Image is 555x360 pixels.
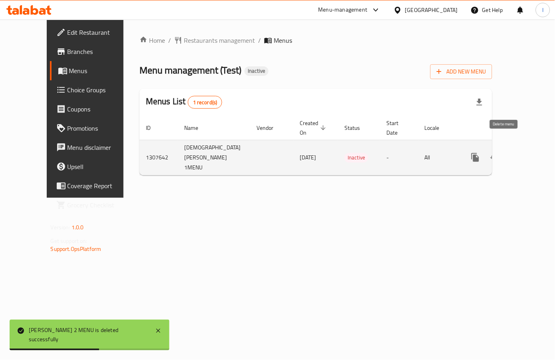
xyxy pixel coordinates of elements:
[405,6,458,14] div: [GEOGRAPHIC_DATA]
[50,61,139,80] a: Menus
[139,116,549,175] table: enhanced table
[460,116,549,140] th: Actions
[178,140,250,175] td: [DEMOGRAPHIC_DATA][PERSON_NAME] 1MENU
[68,47,133,56] span: Branches
[300,118,328,137] span: Created On
[51,222,70,233] span: Version:
[184,36,255,45] span: Restaurants management
[69,66,133,76] span: Menus
[72,222,84,233] span: 1.0.0
[68,200,133,210] span: Grocery Checklist
[300,152,316,163] span: [DATE]
[50,195,139,215] a: Grocery Checklist
[188,96,223,109] div: Total records count
[542,6,543,14] span: I
[50,99,139,119] a: Coupons
[425,123,450,133] span: Locale
[50,42,139,61] a: Branches
[344,153,368,163] div: Inactive
[139,36,165,45] a: Home
[257,123,284,133] span: Vendor
[68,123,133,133] span: Promotions
[139,61,241,79] span: Menu management ( Test )
[188,99,222,106] span: 1 record(s)
[318,5,368,15] div: Menu-management
[430,64,492,79] button: Add New Menu
[470,93,489,112] div: Export file
[380,140,418,175] td: -
[146,95,222,109] h2: Menus List
[168,36,171,45] li: /
[50,138,139,157] a: Menu disclaimer
[386,118,409,137] span: Start Date
[245,66,269,76] div: Inactive
[51,244,101,254] a: Support.OpsPlatform
[68,162,133,171] span: Upsell
[50,80,139,99] a: Choice Groups
[274,36,292,45] span: Menus
[68,85,133,95] span: Choice Groups
[68,104,133,114] span: Coupons
[68,143,133,152] span: Menu disclaimer
[68,181,133,191] span: Coverage Report
[174,36,255,45] a: Restaurants management
[146,123,161,133] span: ID
[437,67,486,77] span: Add New Menu
[344,153,368,162] span: Inactive
[50,23,139,42] a: Edit Restaurant
[418,140,460,175] td: All
[50,176,139,195] a: Coverage Report
[139,36,492,45] nav: breadcrumb
[184,123,209,133] span: Name
[51,236,88,246] span: Get support on:
[29,326,147,344] div: [PERSON_NAME] 2 MENU is deleted successfully
[68,28,133,37] span: Edit Restaurant
[50,119,139,138] a: Promotions
[485,148,504,167] button: Change Status
[50,157,139,176] a: Upsell
[466,148,485,167] button: more
[139,140,178,175] td: 1307642
[245,68,269,74] span: Inactive
[344,123,370,133] span: Status
[258,36,261,45] li: /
